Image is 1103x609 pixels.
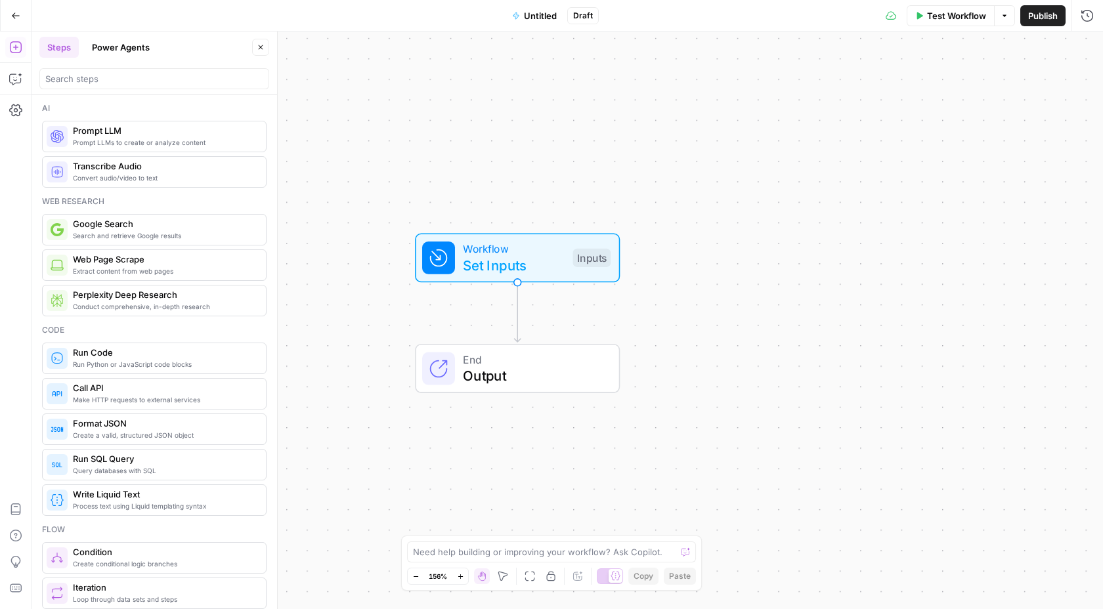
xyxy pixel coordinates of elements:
[463,240,565,257] span: Workflow
[358,344,676,393] div: EndOutput
[515,282,521,342] g: Edge from start to end
[634,570,653,582] span: Copy
[42,196,267,207] div: Web research
[73,253,255,266] span: Web Page Scrape
[73,545,255,558] span: Condition
[664,568,696,585] button: Paste
[73,217,255,230] span: Google Search
[73,488,255,501] span: Write Liquid Text
[73,266,255,276] span: Extract content from web pages
[73,558,255,569] span: Create conditional logic branches
[73,173,255,183] span: Convert audio/video to text
[73,301,255,312] span: Conduct comprehensive, in-depth research
[73,159,255,173] span: Transcribe Audio
[73,594,255,604] span: Loop through data sets and steps
[73,501,255,511] span: Process text using Liquid templating syntax
[669,570,691,582] span: Paste
[73,381,255,394] span: Call API
[73,430,255,440] span: Create a valid, structured JSON object
[463,255,565,275] span: Set Inputs
[73,137,255,148] span: Prompt LLMs to create or analyze content
[84,37,158,58] button: Power Agents
[73,230,255,241] span: Search and retrieve Google results
[927,9,986,22] span: Test Workflow
[73,465,255,476] span: Query databases with SQL
[1020,5,1066,26] button: Publish
[42,102,267,114] div: Ai
[524,9,557,22] span: Untitled
[42,324,267,336] div: Code
[73,288,255,301] span: Perplexity Deep Research
[73,417,255,430] span: Format JSON
[358,233,676,282] div: WorkflowSet InputsInputs
[463,351,602,367] span: End
[1028,9,1058,22] span: Publish
[45,72,263,85] input: Search steps
[628,568,659,585] button: Copy
[73,581,255,594] span: Iteration
[463,366,602,386] span: Output
[73,359,255,369] span: Run Python or JavaScript code blocks
[73,394,255,405] span: Make HTTP requests to external services
[73,346,255,359] span: Run Code
[504,5,565,26] button: Untitled
[39,37,79,58] button: Steps
[73,452,255,465] span: Run SQL Query
[573,249,611,267] div: Inputs
[429,571,447,581] span: 156%
[907,5,994,26] button: Test Workflow
[42,524,267,535] div: Flow
[73,124,255,137] span: Prompt LLM
[573,10,593,22] span: Draft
